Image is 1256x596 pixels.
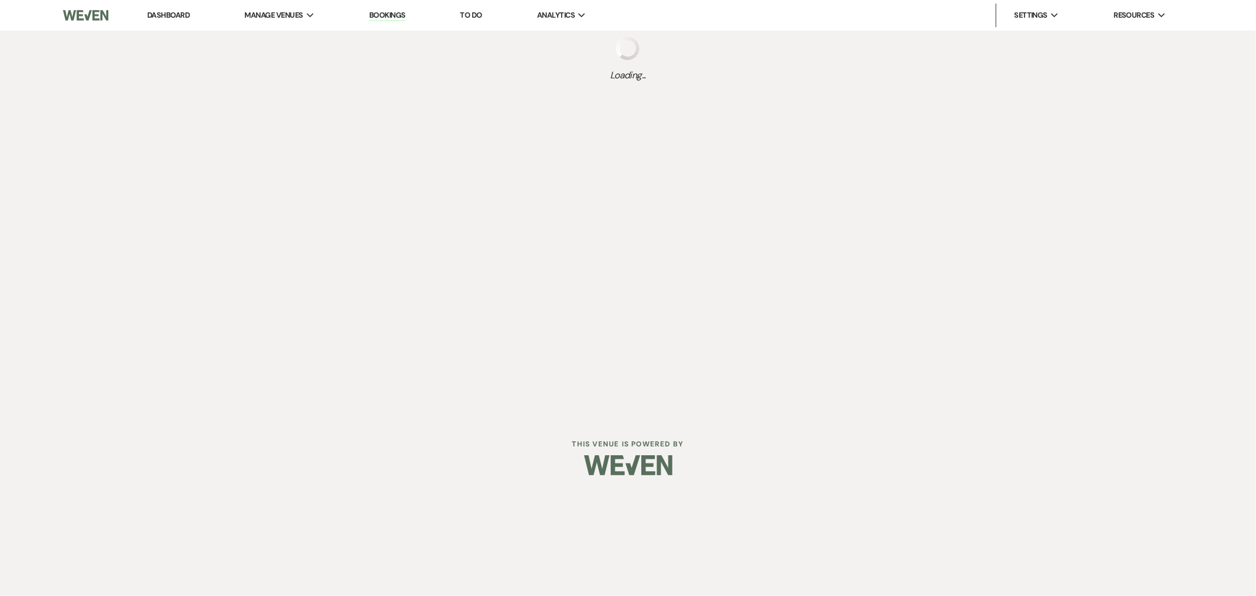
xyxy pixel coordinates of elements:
span: Resources [1114,9,1154,21]
span: Manage Venues [244,9,303,21]
img: loading spinner [616,37,639,60]
span: Analytics [537,9,575,21]
a: Dashboard [147,10,190,20]
a: To Do [460,10,482,20]
span: Settings [1014,9,1048,21]
span: Loading... [610,68,646,82]
a: Bookings [369,10,406,21]
img: Weven Logo [63,3,108,28]
img: Weven Logo [584,445,672,486]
